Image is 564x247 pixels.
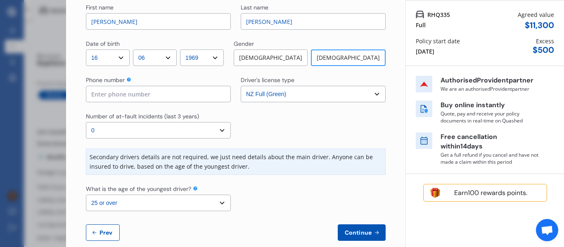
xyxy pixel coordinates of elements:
div: [DEMOGRAPHIC_DATA] [311,49,386,66]
p: Quote, pay and receive your policy documents in real-time on Quashed [441,110,540,124]
img: insurer icon [416,76,432,92]
img: free cancel icon [416,132,432,149]
button: Continue [338,224,386,241]
div: Excess [536,37,554,45]
img: points [430,188,441,198]
span: Continue [343,229,373,236]
div: What is the age of the youngest driver? [86,185,191,193]
p: We are an authorised Provident partner [441,85,540,92]
img: buy online icon [416,101,432,117]
div: Agreed value [518,10,554,19]
span: RHQ335 [427,10,450,19]
input: Enter last name [241,13,386,30]
input: Enter phone number [86,86,231,102]
input: Enter first name [86,13,231,30]
p: Authorised Provident partner [441,76,540,85]
div: Gender [234,40,254,48]
p: Get a full refund if you cancel and have not made a claim within this period [441,151,540,165]
div: Phone number [86,76,125,84]
div: First name [86,3,114,12]
div: Full [416,21,426,29]
p: Buy online instantly [441,101,540,110]
div: Secondary drivers details are not required, we just need details about the main driver. Anyone ca... [86,148,386,175]
div: Number of at-fault incidents (last 3 years) [86,112,199,120]
div: Driver's license type [241,76,294,84]
div: [DEMOGRAPHIC_DATA] [234,49,308,66]
button: Prev [86,224,120,241]
div: Policy start date [416,37,460,45]
span: Prev [98,229,114,236]
div: [DATE] [416,47,434,56]
p: Free cancellation within 14 days [441,132,540,151]
div: Date of birth [86,40,120,48]
div: Last name [241,3,268,12]
a: Open chat [536,219,558,241]
div: $ 500 [533,45,554,55]
div: Earn 100 rewards points. [442,189,540,197]
div: $ 11,300 [525,21,554,30]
